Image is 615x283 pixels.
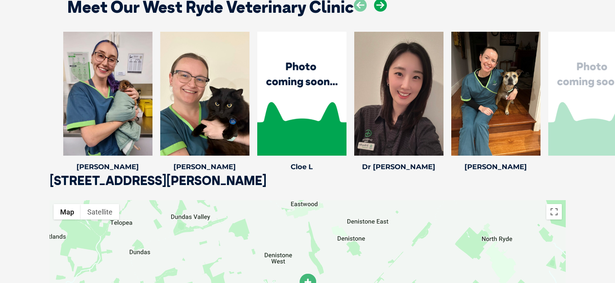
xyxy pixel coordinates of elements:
[54,204,81,220] button: Show street map
[257,163,346,170] h4: Cloe L
[81,204,119,220] button: Show satellite imagery
[63,163,152,170] h4: [PERSON_NAME]
[451,163,541,170] h4: [PERSON_NAME]
[354,163,443,170] h4: Dr [PERSON_NAME]
[160,163,249,170] h4: [PERSON_NAME]
[546,204,562,220] button: Toggle fullscreen view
